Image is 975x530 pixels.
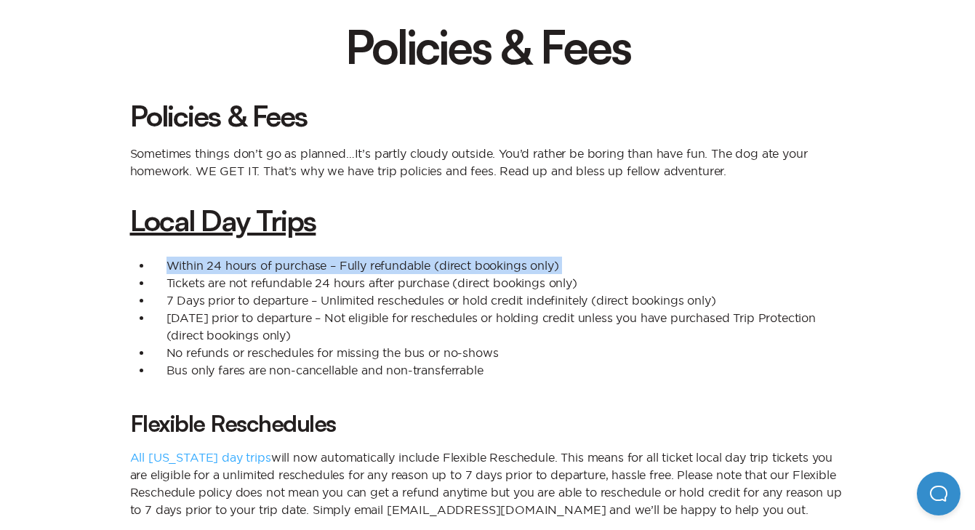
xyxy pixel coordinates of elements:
[152,309,846,344] li: [DATE] prior to departure – Not eligible for reschedules or holding credit unless you have purcha...
[152,257,846,274] li: Within 24 hours of purchase – Fully refundable (direct bookings only)
[917,472,960,515] iframe: Help Scout Beacon - Open
[331,23,645,69] h1: Policies & Fees
[152,361,846,379] li: Bus only fares are non-cancellable and non-transferrable
[152,292,846,309] li: 7 Days prior to departure – Unlimited reschedules or hold credit indefinitely (direct bookings only)
[130,449,846,518] p: will now automatically include Flexible Reschedule. This means for all ticket local day trip tick...
[130,202,316,238] strong: Local Day Trips
[130,97,308,134] strong: Policies & Fees
[152,274,846,292] li: Tickets are not refundable 24 hours after purchase (direct bookings only)
[130,145,846,180] p: Sometimes things don’t go as planned…It’s partly cloudy outside. You’d rather be boring than have...
[130,409,846,437] h3: Flexible Reschedules
[152,344,846,361] li: No refunds or reschedules for missing the bus or no-shows
[130,451,271,464] a: All [US_STATE] day trips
